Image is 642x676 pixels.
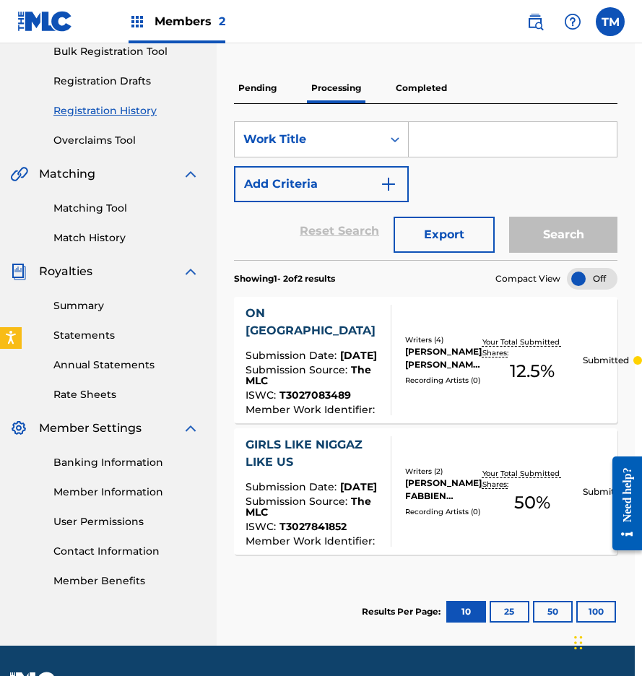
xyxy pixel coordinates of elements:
[246,480,340,493] span: Submission Date :
[279,520,347,533] span: T3027841852
[405,375,482,386] div: Recording Artists ( 0 )
[246,403,378,416] span: Member Work Identifier :
[526,13,544,30] img: search
[234,73,281,103] p: Pending
[219,14,225,28] span: 2
[53,455,199,470] a: Banking Information
[182,165,199,183] img: expand
[53,485,199,500] a: Member Information
[482,468,583,490] p: Your Total Submitted Shares:
[495,272,560,285] span: Compact View
[576,601,616,623] button: 100
[53,514,199,529] a: User Permissions
[246,495,371,519] span: The MLC
[510,358,555,384] span: 12.5 %
[53,387,199,402] a: Rate Sheets
[155,13,225,30] span: Members
[405,345,482,371] div: [PERSON_NAME], [PERSON_NAME], [PERSON_NAME], [PERSON_NAME]
[446,601,486,623] button: 10
[39,165,95,183] span: Matching
[10,263,27,280] img: Royalties
[246,305,383,339] div: ON [GEOGRAPHIC_DATA]
[574,621,583,664] div: Drag
[53,44,199,59] a: Bulk Registration Tool
[234,297,617,423] a: ON [GEOGRAPHIC_DATA]Submission Date:[DATE]Submission Source:The MLCISWC:T3027083489Member Work Id...
[53,298,199,313] a: Summary
[246,363,351,376] span: Submission Source :
[234,166,409,202] button: Add Criteria
[405,477,482,503] div: [PERSON_NAME], FABBIEN [PERSON_NAME]
[53,357,199,373] a: Annual Statements
[394,217,495,253] button: Export
[53,328,199,343] a: Statements
[53,573,199,589] a: Member Benefits
[246,389,279,402] span: ISWC :
[279,389,351,402] span: T3027083489
[53,133,199,148] a: Overclaims Tool
[234,272,335,285] p: Showing 1 - 2 of 2 results
[246,349,340,362] span: Submission Date :
[53,74,199,89] a: Registration Drafts
[482,337,583,358] p: Your Total Submitted Shares:
[246,436,379,471] div: GIRLS LIKE NIGGAZ LIKE US
[533,601,573,623] button: 50
[243,131,373,148] div: Work Title
[246,520,279,533] span: ISWC :
[570,607,642,676] iframe: Chat Widget
[246,363,371,387] span: The MLC
[234,428,617,555] a: GIRLS LIKE NIGGAZ LIKE USSubmission Date:[DATE]Submission Source:The MLCISWC:T3027841852Member Wo...
[39,263,92,280] span: Royalties
[391,73,451,103] p: Completed
[39,420,142,437] span: Member Settings
[10,420,27,437] img: Member Settings
[340,480,377,493] span: [DATE]
[182,420,199,437] img: expand
[234,121,617,260] form: Search Form
[558,7,587,36] div: Help
[362,605,444,618] p: Results Per Page:
[17,11,73,32] img: MLC Logo
[583,354,629,367] p: Submitted
[405,466,482,477] div: Writers ( 2 )
[53,103,199,118] a: Registration History
[602,441,642,565] iframe: Resource Center
[514,490,550,516] span: 50 %
[307,73,365,103] p: Processing
[340,349,377,362] span: [DATE]
[490,601,529,623] button: 25
[405,334,482,345] div: Writers ( 4 )
[583,485,629,498] p: Submitted
[246,534,378,547] span: Member Work Identifier :
[53,230,199,246] a: Match History
[380,175,397,193] img: 9d2ae6d4665cec9f34b9.svg
[53,544,199,559] a: Contact Information
[182,263,199,280] img: expand
[521,7,550,36] a: Public Search
[53,201,199,216] a: Matching Tool
[246,495,351,508] span: Submission Source :
[405,506,482,517] div: Recording Artists ( 0 )
[10,165,28,183] img: Matching
[129,13,146,30] img: Top Rightsholders
[564,13,581,30] img: help
[596,7,625,36] div: User Menu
